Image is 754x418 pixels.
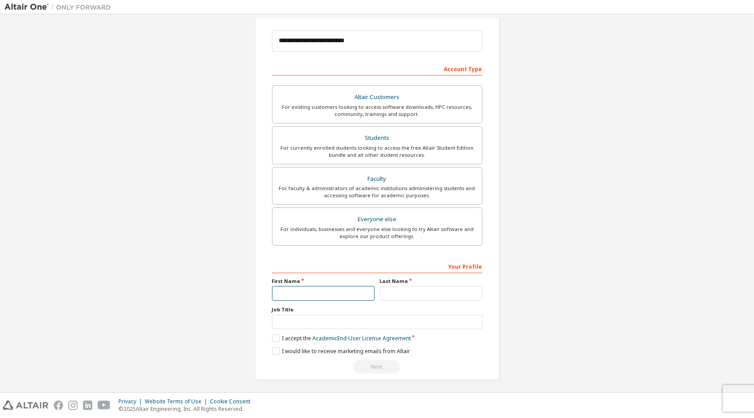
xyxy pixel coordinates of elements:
[118,398,145,405] div: Privacy
[98,401,111,410] img: youtube.svg
[272,360,482,374] div: Read and acccept EULA to continue
[278,91,477,104] div: Altair Customers
[278,144,477,159] div: For currently enrolled students looking to access the free Altair Student Edition bundle and all ...
[278,173,477,185] div: Faculty
[312,334,411,342] a: Academic End-User License Agreement
[272,61,482,76] div: Account Type
[278,132,477,144] div: Students
[272,259,482,273] div: Your Profile
[380,278,482,285] label: Last Name
[278,226,477,240] div: For individuals, businesses and everyone else looking to try Altair software and explore our prod...
[210,398,256,405] div: Cookie Consent
[278,185,477,199] div: For faculty & administrators of academic institutions administering students and accessing softwa...
[278,213,477,226] div: Everyone else
[4,3,115,12] img: Altair One
[278,104,477,118] div: For existing customers looking to access software downloads, HPC resources, community, trainings ...
[272,334,411,342] label: I accept the
[83,401,92,410] img: linkedin.svg
[3,401,48,410] img: altair_logo.svg
[118,405,256,413] p: © 2025 Altair Engineering, Inc. All Rights Reserved.
[145,398,210,405] div: Website Terms of Use
[272,306,482,313] label: Job Title
[272,347,410,355] label: I would like to receive marketing emails from Altair
[68,401,78,410] img: instagram.svg
[272,278,375,285] label: First Name
[54,401,63,410] img: facebook.svg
